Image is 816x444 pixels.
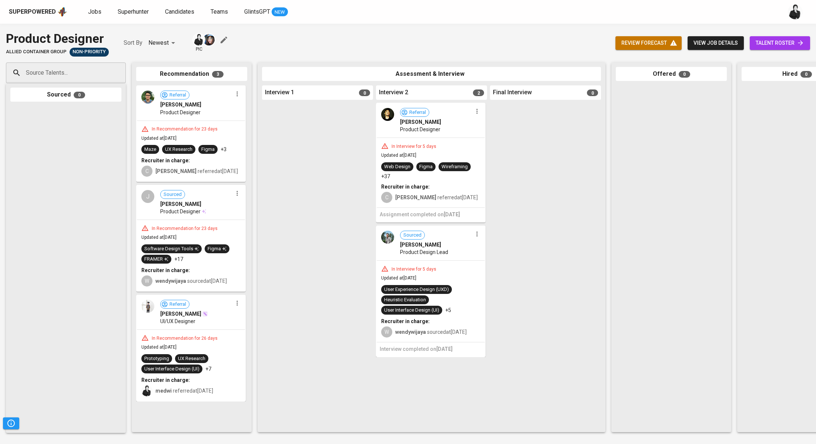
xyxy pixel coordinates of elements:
img: app logo [57,6,67,17]
p: +5 [445,306,451,314]
span: 0 [359,89,370,96]
b: [PERSON_NAME] [155,168,197,174]
a: Jobs [88,7,103,17]
div: Referral[PERSON_NAME]Product DesignerIn Interview for 5 daysUpdated at[DATE]Web DesignFigmaWirefr... [376,103,486,223]
button: review forecast [615,36,682,50]
b: Recruiter in charge: [141,377,190,383]
span: Final Interview [493,88,532,97]
img: medwi@glints.com [141,385,152,396]
a: Candidates [165,7,196,17]
div: Sourced [10,88,121,102]
div: In Recommendation for 26 days [149,335,221,342]
span: UI/UX Designer [160,318,195,325]
div: Referral[PERSON_NAME]UI/UX DesignerIn Recommendation for 26 daysUpdated at[DATE]PrototypingUX Res... [136,295,246,401]
span: [PERSON_NAME] [160,200,201,208]
span: Updated at [DATE] [141,235,177,240]
b: Recruiter in charge: [141,157,190,163]
span: view job details [694,38,738,48]
p: +3 [221,146,226,153]
div: User Experience Design (UXD) [384,286,449,293]
span: referred at [DATE] [155,168,238,174]
div: Prototyping [144,355,169,362]
span: GlintsGPT [244,8,270,15]
span: Updated at [DATE] [381,275,416,281]
span: NEW [272,9,288,16]
div: C [381,192,392,203]
span: 0 [679,71,690,78]
p: +17 [174,255,183,263]
span: Non-Priority [70,48,109,55]
div: FRAMER [144,256,168,263]
button: Open [122,72,123,74]
span: Interview 2 [379,88,408,97]
span: Superhunter [118,8,149,15]
div: Sourced[PERSON_NAME]Product Design LeadIn Interview for 5 daysUpdated at[DATE]User Experience Des... [376,226,486,357]
span: review forecast [621,38,676,48]
b: Recruiter in charge: [381,184,430,190]
div: In Interview for 5 days [389,266,439,272]
span: sourced at [DATE] [395,329,467,335]
span: 2 [473,89,484,96]
span: referred at [DATE] [395,194,478,200]
span: 0 [587,89,598,96]
div: Wireframing [441,163,468,170]
div: In Recommendation for 23 days [149,226,221,232]
img: 5922dfcf7750e4bea1b25e5671a7fbe5.jpg [381,108,394,121]
span: Product Designer [400,126,440,133]
b: [PERSON_NAME] [395,194,436,200]
span: Referral [167,301,189,308]
p: Sort By [124,38,142,47]
div: User Interface Design (UI) [384,307,439,314]
div: Software Design Tools [144,245,199,252]
div: Figma [419,163,433,170]
div: In Interview for 5 days [389,143,439,150]
div: Referral[PERSON_NAME]Product DesignerIn Recommendation for 23 daysUpdated at[DATE]MazeUX Research... [136,85,246,182]
span: Referral [167,92,189,99]
img: 6eb899b56ce2bae9359b2eaaf32f1583.jpeg [141,300,154,313]
span: Candidates [165,8,194,15]
p: Newest [148,38,169,47]
div: In Recommendation for 23 days [149,126,221,132]
span: Interview 1 [265,88,294,97]
h6: Interview completed on [380,345,482,353]
div: Maze [144,146,156,153]
span: 0 [74,92,85,98]
b: wendywijaya [155,278,186,284]
div: Figma [201,146,215,153]
span: talent roster [756,38,804,48]
div: W [381,326,392,338]
div: Pending Client’s Feedback [70,48,109,57]
button: view job details [688,36,744,50]
span: 3 [212,71,224,78]
span: [PERSON_NAME] [160,101,201,108]
div: Figma [208,245,226,252]
img: 60c64f1c17190fd6801519aa627ea111.jpg [141,91,154,104]
span: Updated at [DATE] [141,136,177,141]
div: Newest [148,36,178,50]
span: Jobs [88,8,101,15]
span: Sourced [400,232,424,239]
div: Superpowered [9,8,56,16]
span: 0 [800,71,812,78]
img: magic_wand.svg [202,311,208,317]
div: Recommendation [136,67,247,81]
div: W [141,275,152,287]
a: GlintsGPT NEW [244,7,288,17]
div: User Interface Design (UI) [144,366,199,373]
div: Assessment & Interview [262,67,601,81]
div: Heuristic Evaluation [384,296,426,304]
div: Product Designer [6,30,109,48]
span: sourced at [DATE] [155,278,227,284]
div: C [141,166,152,177]
img: medwi@glints.com [193,34,205,45]
div: pic [192,33,205,52]
a: Teams [211,7,229,17]
a: Superpoweredapp logo [9,6,67,17]
span: [PERSON_NAME] [400,118,441,126]
span: Product Designer [160,208,201,215]
a: talent roster [750,36,810,50]
div: Web Design [384,163,410,170]
p: +37 [381,173,390,180]
span: referred at [DATE] [155,388,213,394]
button: Pipeline Triggers [3,417,19,429]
